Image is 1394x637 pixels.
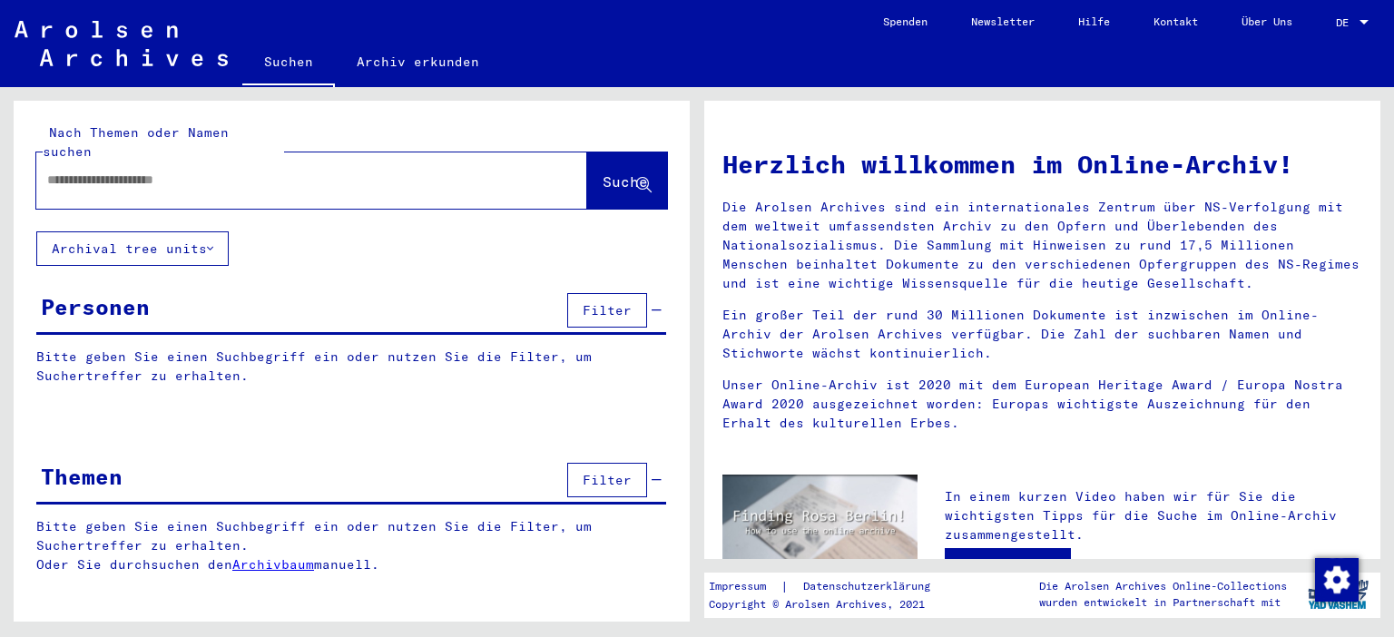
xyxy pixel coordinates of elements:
button: Filter [567,293,647,328]
span: Filter [583,302,632,318]
p: Die Arolsen Archives sind ein internationales Zentrum über NS-Verfolgung mit dem weltweit umfasse... [722,198,1362,293]
span: Filter [583,472,632,488]
mat-label: Nach Themen oder Namen suchen [43,124,229,160]
a: Archivbaum [232,556,314,573]
a: Video ansehen [945,548,1071,584]
span: Suche [603,172,648,191]
button: Filter [567,463,647,497]
img: video.jpg [722,475,918,581]
p: Bitte geben Sie einen Suchbegriff ein oder nutzen Sie die Filter, um Suchertreffer zu erhalten. [36,348,666,386]
h1: Herzlich willkommen im Online-Archiv! [722,145,1362,183]
img: yv_logo.png [1304,572,1372,617]
p: Ein großer Teil der rund 30 Millionen Dokumente ist inzwischen im Online-Archiv der Arolsen Archi... [722,306,1362,363]
a: Archiv erkunden [335,40,501,83]
p: Bitte geben Sie einen Suchbegriff ein oder nutzen Sie die Filter, um Suchertreffer zu erhalten. O... [36,517,667,574]
span: DE [1336,16,1356,29]
div: Zustimmung ändern [1314,557,1358,601]
a: Suchen [242,40,335,87]
p: Copyright © Arolsen Archives, 2021 [709,596,952,612]
button: Suche [587,152,667,209]
a: Datenschutzerklärung [789,577,952,596]
div: Themen [41,460,123,493]
img: Arolsen_neg.svg [15,21,228,66]
p: Unser Online-Archiv ist 2020 mit dem European Heritage Award / Europa Nostra Award 2020 ausgezeic... [722,376,1362,433]
button: Archival tree units [36,231,229,266]
p: In einem kurzen Video haben wir für Sie die wichtigsten Tipps für die Suche im Online-Archiv zusa... [945,487,1362,544]
p: wurden entwickelt in Partnerschaft mit [1039,594,1287,611]
a: Impressum [709,577,780,596]
img: Zustimmung ändern [1315,558,1359,602]
p: Die Arolsen Archives Online-Collections [1039,578,1287,594]
div: Personen [41,290,150,323]
div: | [709,577,952,596]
